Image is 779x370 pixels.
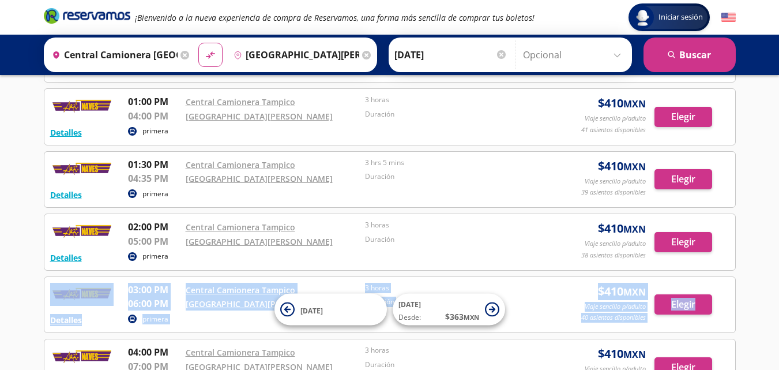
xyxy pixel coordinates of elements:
small: MXN [623,98,646,110]
small: MXN [623,348,646,361]
span: $ 410 [598,345,646,362]
button: Detalles [50,252,82,264]
span: $ 410 [598,220,646,237]
p: 3 horas [365,283,539,293]
a: [GEOGRAPHIC_DATA][PERSON_NAME] [186,298,333,309]
p: 01:30 PM [128,158,180,171]
p: 05:00 PM [128,234,180,248]
img: RESERVAMOS [50,220,114,243]
p: Viaje sencillo p/adulto [585,114,646,124]
span: $ 363 [445,311,479,323]
p: Duración [365,360,539,370]
em: ¡Bienvenido a la nueva experiencia de compra de Reservamos, una forma más sencilla de comprar tus... [135,12,535,23]
a: Central Camionera Tampico [186,222,295,233]
p: 04:35 PM [128,171,180,185]
button: English [721,10,736,25]
p: 3 hrs 5 mins [365,158,539,168]
p: 02:00 PM [128,220,180,234]
p: 03:00 PM [128,283,180,297]
input: Buscar Origen [47,40,178,69]
a: Brand Logo [44,7,130,28]
p: 04:00 PM [128,345,180,359]
p: Viaje sencillo p/adulto [585,302,646,312]
i: Brand Logo [44,7,130,24]
p: 40 asientos disponibles [581,313,646,323]
span: Desde: [398,312,421,323]
a: [GEOGRAPHIC_DATA][PERSON_NAME] [186,236,333,247]
a: [GEOGRAPHIC_DATA][PERSON_NAME] [186,173,333,184]
button: Elegir [654,232,712,252]
a: Central Camionera Tampico [186,96,295,107]
p: Duración [365,234,539,245]
span: Iniciar sesión [654,12,708,23]
p: 3 horas [365,345,539,356]
span: [DATE] [300,305,323,315]
a: Central Camionera Tampico [186,347,295,358]
img: RESERVAMOS [50,158,114,181]
button: Detalles [50,126,82,139]
p: primera [142,251,168,261]
img: RESERVAMOS [50,283,114,306]
input: Elegir Fecha [394,40,507,69]
button: Elegir [654,169,712,189]
p: 41 asientos disponibles [581,125,646,135]
p: primera [142,189,168,199]
p: 39 asientos disponibles [581,188,646,197]
button: Elegir [654,107,712,127]
p: primera [142,314,168,324]
p: 3 horas [365,95,539,105]
button: Buscar [643,38,736,72]
p: Duración [365,171,539,182]
small: MXN [623,286,646,298]
input: Buscar Destino [229,40,359,69]
span: $ 410 [598,283,646,300]
small: MXN [464,313,479,322]
img: RESERVAMOS [50,345,114,368]
small: MXN [623,160,646,173]
p: Viaje sencillo p/adulto [585,177,646,186]
p: Duración [365,109,539,119]
span: [DATE] [398,300,421,309]
span: $ 410 [598,158,646,175]
p: primera [142,126,168,136]
button: Elegir [654,294,712,315]
a: Central Camionera Tampico [186,159,295,170]
span: $ 410 [598,95,646,112]
p: Viaje sencillo p/adulto [585,239,646,249]
button: [DATE] [274,294,387,326]
img: RESERVAMOS [50,95,114,118]
input: Opcional [523,40,626,69]
p: 06:00 PM [128,297,180,311]
p: 04:00 PM [128,109,180,123]
button: Detalles [50,189,82,201]
p: 3 horas [365,220,539,230]
small: MXN [623,223,646,236]
a: Central Camionera Tampico [186,285,295,296]
button: [DATE]Desde:$363MXN [393,294,505,326]
p: 38 asientos disponibles [581,251,646,260]
a: [GEOGRAPHIC_DATA][PERSON_NAME] [186,111,333,122]
button: Detalles [50,314,82,326]
p: 01:00 PM [128,95,180,109]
